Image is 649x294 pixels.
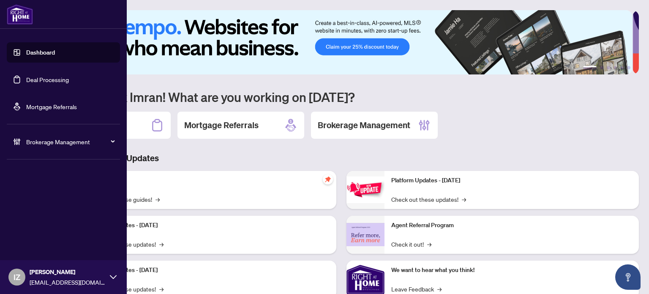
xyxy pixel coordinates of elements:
h2: Mortgage Referrals [184,119,259,131]
a: Mortgage Referrals [26,103,77,110]
img: Slide 0 [44,10,633,74]
span: → [159,239,164,249]
span: → [427,239,431,249]
button: 3 [607,66,610,69]
a: Deal Processing [26,76,69,83]
button: 5 [620,66,624,69]
button: 6 [627,66,630,69]
span: → [159,284,164,294]
a: Check out these updates!→ [391,195,466,204]
span: IZ [14,271,20,283]
p: Platform Updates - [DATE] [89,221,330,230]
span: → [462,195,466,204]
h2: Brokerage Management [318,119,410,131]
span: → [437,284,442,294]
span: → [155,195,160,204]
p: Self-Help [89,176,330,185]
p: We want to hear what you think! [391,266,632,275]
img: Platform Updates - June 23, 2025 [346,176,384,203]
img: logo [7,4,33,25]
p: Platform Updates - [DATE] [391,176,632,185]
a: Dashboard [26,49,55,56]
a: Check it out!→ [391,239,431,249]
button: 4 [614,66,617,69]
img: Agent Referral Program [346,223,384,246]
h1: Welcome back Imran! What are you working on [DATE]? [44,89,639,105]
h3: Brokerage & Industry Updates [44,152,639,164]
a: Leave Feedback→ [391,284,442,294]
button: Open asap [615,264,641,290]
span: Brokerage Management [26,137,114,146]
span: [PERSON_NAME] [30,267,106,277]
span: pushpin [323,174,333,184]
span: [EMAIL_ADDRESS][DOMAIN_NAME] [30,278,106,287]
p: Platform Updates - [DATE] [89,266,330,275]
button: 1 [583,66,597,69]
p: Agent Referral Program [391,221,632,230]
button: 2 [600,66,603,69]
